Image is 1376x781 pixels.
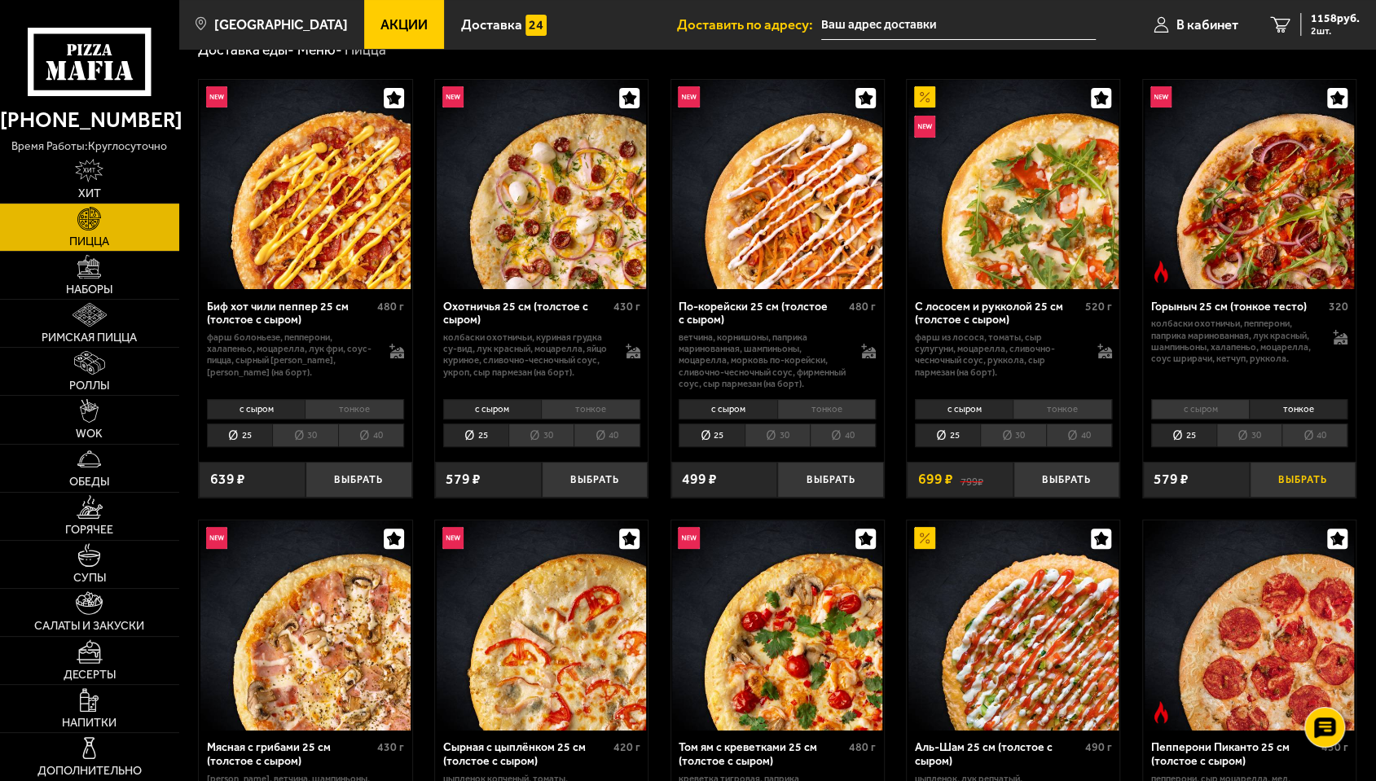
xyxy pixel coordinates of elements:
[613,300,640,314] span: 430 г
[915,423,980,447] li: 25
[446,472,481,487] span: 579 ₽
[199,80,411,290] a: НовинкаБиф хот чили пеппер 25 см (толстое с сыром)
[1013,399,1111,419] li: тонкое
[1249,399,1347,419] li: тонкое
[34,621,144,632] span: Салаты и закуски
[682,472,717,487] span: 499 ₽
[461,18,522,32] span: Доставка
[443,423,508,447] li: 25
[1143,80,1356,290] a: НовинкаОстрое блюдоГорыныч 25 см (тонкое тесто)
[672,80,882,290] img: По-корейски 25 см (толстое с сыром)
[810,423,876,447] li: 40
[613,740,640,754] span: 420 г
[206,527,227,548] img: Новинка
[915,301,1081,328] div: С лососем и рукколой 25 см (толстое с сыром)
[214,18,348,32] span: [GEOGRAPHIC_DATA]
[65,524,113,536] span: Горячее
[915,331,1083,377] p: фарш из лосося, томаты, сыр сулугуни, моцарелла, сливочно-чесночный соус, руккола, сыр пармезан (...
[672,520,882,731] img: Том ям с креветками 25 см (толстое с сыром)
[435,80,648,290] a: НовинкаОхотничья 25 см (толстое с сыром)
[914,116,935,137] img: Новинка
[1281,423,1347,447] li: 40
[914,527,935,548] img: Акционный
[1250,462,1356,497] button: Выбрать
[1085,740,1112,754] span: 490 г
[305,399,403,419] li: тонкое
[960,472,983,487] s: 799 ₽
[679,741,845,769] div: Том ям с креветками 25 см (толстое с сыром)
[78,188,101,200] span: Хит
[918,472,953,487] span: 699 ₽
[1311,26,1360,36] span: 2 шт.
[679,423,744,447] li: 25
[345,41,386,59] div: Пицца
[76,428,103,440] span: WOK
[1151,399,1249,419] li: с сыром
[42,332,137,344] span: Римская пицца
[442,527,464,548] img: Новинка
[574,423,640,447] li: 40
[908,520,1119,731] img: Аль-Шам 25 см (толстое с сыром)
[69,380,109,392] span: Роллы
[443,399,541,419] li: с сыром
[541,399,640,419] li: тонкое
[207,399,305,419] li: с сыром
[677,18,821,32] span: Доставить по адресу:
[1150,701,1172,722] img: Острое блюдо
[745,423,810,447] li: 30
[64,669,116,681] span: Десерты
[671,80,884,290] a: НовинкаПо-корейски 25 см (толстое с сыром)
[1150,261,1172,282] img: Острое блюдо
[206,86,227,107] img: Новинка
[207,301,373,328] div: Биф хот чили пеппер 25 см (толстое с сыром)
[1145,520,1355,731] img: Пепперони Пиканто 25 см (толстое с сыром)
[849,740,876,754] span: 480 г
[542,462,648,497] button: Выбрать
[678,527,699,548] img: Новинка
[377,300,404,314] span: 480 г
[525,15,547,36] img: 15daf4d41897b9f0e9f617042186c801.svg
[1151,423,1216,447] li: 25
[272,423,337,447] li: 30
[1143,520,1356,731] a: Острое блюдоПепперони Пиканто 25 см (толстое с сыром)
[1311,13,1360,24] span: 1158 руб.
[207,331,375,377] p: фарш болоньезе, пепперони, халапеньо, моцарелла, лук фри, соус-пицца, сырный [PERSON_NAME], [PERS...
[437,520,647,731] img: Сырная с цыплёнком 25 см (толстое с сыром)
[207,423,272,447] li: 25
[908,80,1119,290] img: С лососем и рукколой 25 см (толстое с сыром)
[679,399,776,419] li: с сыром
[73,573,106,584] span: Супы
[777,462,884,497] button: Выбрать
[198,42,294,58] a: Доставка еды-
[907,80,1119,290] a: АкционныйНовинкаС лососем и рукколой 25 см (толстое с сыром)
[338,423,404,447] li: 40
[199,520,411,731] a: НовинкаМясная с грибами 25 см (толстое с сыром)
[821,10,1097,40] input: Ваш адрес доставки
[435,520,648,731] a: НовинкаСырная с цыплёнком 25 см (толстое с сыром)
[1151,741,1317,769] div: Пепперони Пиканто 25 см (толстое с сыром)
[777,399,876,419] li: тонкое
[207,741,373,769] div: Мясная с грибами 25 см (толстое с сыром)
[66,284,112,296] span: Наборы
[200,80,411,290] img: Биф хот чили пеппер 25 см (толстое с сыром)
[442,86,464,107] img: Новинка
[980,423,1045,447] li: 30
[679,331,846,388] p: ветчина, корнишоны, паприка маринованная, шампиньоны, моцарелла, морковь по-корейски, сливочно-че...
[914,86,935,107] img: Акционный
[210,472,245,487] span: 639 ₽
[37,766,142,777] span: Дополнительно
[1328,300,1347,314] span: 320
[849,300,876,314] span: 480 г
[678,86,699,107] img: Новинка
[1046,423,1112,447] li: 40
[69,476,109,488] span: Обеды
[377,740,404,754] span: 430 г
[1150,86,1172,107] img: Новинка
[671,520,884,731] a: НовинкаТом ям с креветками 25 см (толстое с сыром)
[1085,300,1112,314] span: 520 г
[1013,462,1120,497] button: Выбрать
[1151,301,1325,314] div: Горыныч 25 см (тонкое тесто)
[1176,18,1238,32] span: В кабинет
[443,331,611,377] p: колбаски охотничьи, куриная грудка су-вид, лук красный, моцарелла, яйцо куриное, сливочно-чесночн...
[69,236,109,248] span: Пицца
